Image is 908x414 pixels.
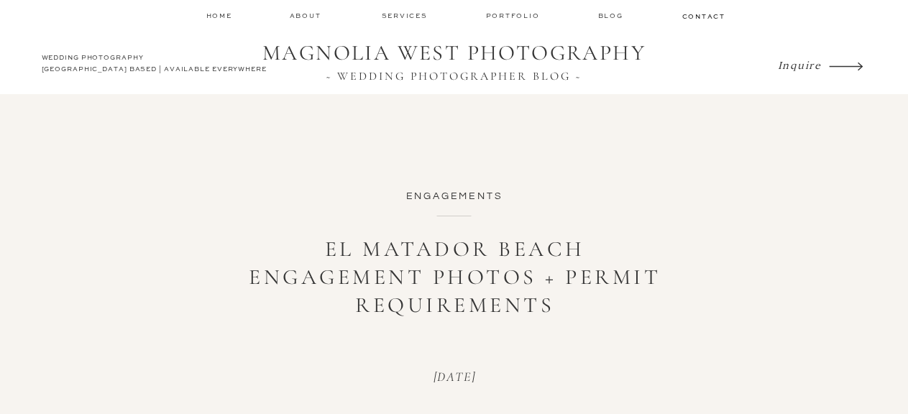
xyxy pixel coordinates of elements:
a: Blog [598,11,627,21]
a: contact [682,11,724,20]
a: Inquire [778,55,825,75]
a: ~ WEDDING PHOTOGRAPHER BLOG ~ [253,70,656,83]
a: services [382,11,430,20]
a: home [206,11,234,20]
a: about [290,11,326,21]
i: Inquire [778,57,822,71]
p: [DATE] [365,369,544,385]
a: MAGNOLIA WEST PHOTOGRAPHY [253,40,656,68]
h2: WEDDING PHOTOGRAPHY [GEOGRAPHIC_DATA] BASED | AVAILABLE EVERYWHERE [42,52,271,78]
a: Portfolio [486,11,543,21]
a: WEDDING PHOTOGRAPHY[GEOGRAPHIC_DATA] BASED | AVAILABLE EVERYWHERE [42,52,271,78]
h1: El Matador Beach Engagement Photos + Permit Requirements [239,235,671,319]
a: Engagements [406,191,503,201]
